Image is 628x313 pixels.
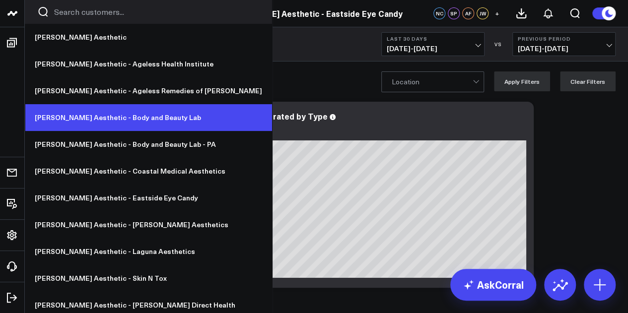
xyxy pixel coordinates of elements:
[560,71,616,91] button: Clear Filters
[25,265,272,292] a: [PERSON_NAME] Aesthetic - Skin N Tox
[25,131,272,158] a: [PERSON_NAME] Aesthetic - Body and Beauty Lab - PA
[512,32,616,56] button: Previous Period[DATE]-[DATE]
[494,71,550,91] button: Apply Filters
[387,45,479,53] span: [DATE] - [DATE]
[25,158,272,185] a: [PERSON_NAME] Aesthetic - Coastal Medical Aesthetics
[25,51,272,77] a: [PERSON_NAME] Aesthetic - Ageless Health Institute
[518,45,610,53] span: [DATE] - [DATE]
[381,32,485,56] button: Last 30 Days[DATE]-[DATE]
[448,7,460,19] div: SP
[25,24,272,51] a: [PERSON_NAME] Aesthetic
[491,7,503,19] button: +
[450,269,536,301] a: AskCorral
[489,41,507,47] div: VS
[213,132,526,140] div: Previous: $8.79k
[433,7,445,19] div: NC
[25,185,272,211] a: [PERSON_NAME] Aesthetic - Eastside Eye Candy
[37,6,49,18] button: Search customers button
[213,8,403,19] a: [PERSON_NAME] Aesthetic - Eastside Eye Candy
[387,36,479,42] b: Last 30 Days
[54,6,260,17] input: Search customers input
[518,36,610,42] b: Previous Period
[495,10,499,17] span: +
[462,7,474,19] div: AF
[25,104,272,131] a: [PERSON_NAME] Aesthetic - Body and Beauty Lab
[477,7,488,19] div: JW
[25,77,272,104] a: [PERSON_NAME] Aesthetic - Ageless Remedies of [PERSON_NAME]
[25,238,272,265] a: [PERSON_NAME] Aesthetic - Laguna Aesthetics
[25,211,272,238] a: [PERSON_NAME] Aesthetic - [PERSON_NAME] Aesthetics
